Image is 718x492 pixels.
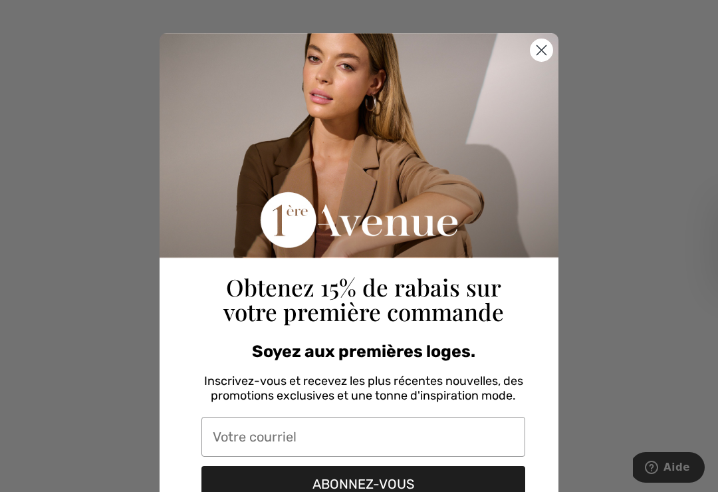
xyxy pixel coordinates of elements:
[204,374,523,403] span: Inscrivez-vous et recevez les plus récentes nouvelles, des promotions exclusives et une tonne d'i...
[31,9,57,21] span: Aide
[530,39,553,62] button: Close dialog
[223,271,504,327] span: Obtenez 15% de rabais sur votre première commande
[252,342,475,361] span: Soyez aux premières loges.
[201,417,525,457] input: Votre courriel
